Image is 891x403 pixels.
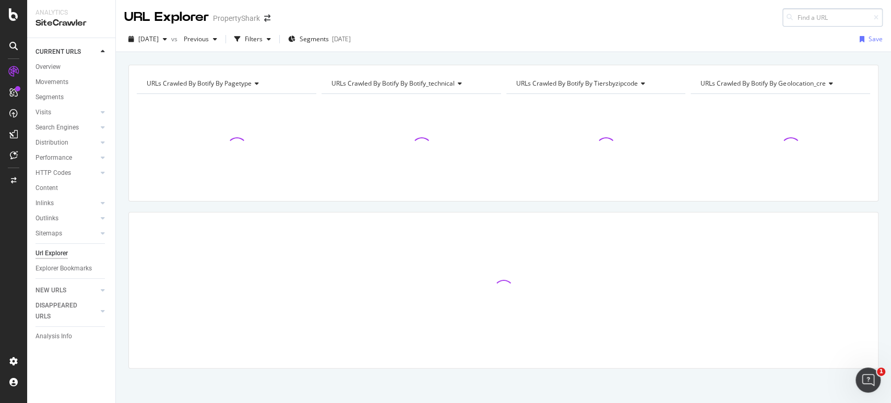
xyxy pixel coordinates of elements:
div: CURRENT URLS [35,46,81,57]
div: NEW URLS [35,285,66,296]
span: Previous [180,34,209,43]
div: Overview [35,62,61,73]
span: 1 [877,368,885,376]
a: CURRENT URLS [35,46,98,57]
div: Search Engines [35,122,79,133]
span: URLs Crawled By Botify By tiersbyzipcode [516,79,638,88]
div: Filters [245,34,263,43]
a: Distribution [35,137,98,148]
a: Analysis Info [35,331,108,342]
a: Explorer Bookmarks [35,263,108,274]
span: vs [171,34,180,43]
a: Overview [35,62,108,73]
div: Content [35,183,58,194]
span: URLs Crawled By Botify By botify_technical [331,79,455,88]
h4: URLs Crawled By Botify By botify_technical [329,75,492,92]
span: URLs Crawled By Botify By pagetype [147,79,252,88]
a: DISAPPEARED URLS [35,300,98,322]
span: Segments [300,34,329,43]
a: Visits [35,107,98,118]
div: Explorer Bookmarks [35,263,92,274]
input: Find a URL [782,8,883,27]
div: Visits [35,107,51,118]
a: Content [35,183,108,194]
a: NEW URLS [35,285,98,296]
a: Inlinks [35,198,98,209]
div: URL Explorer [124,8,209,26]
div: Segments [35,92,64,103]
a: Movements [35,77,108,88]
h4: URLs Crawled By Botify By geolocation_cre [698,75,861,92]
div: Sitemaps [35,228,62,239]
div: Movements [35,77,68,88]
button: [DATE] [124,31,171,48]
span: URLs Crawled By Botify By geolocation_cre [700,79,825,88]
div: Inlinks [35,198,54,209]
a: HTTP Codes [35,168,98,179]
div: PropertyShark [213,13,260,23]
h4: URLs Crawled By Botify By pagetype [145,75,307,92]
div: Save [869,34,883,43]
div: [DATE] [332,34,351,43]
button: Save [856,31,883,48]
div: Analytics [35,8,107,17]
a: Url Explorer [35,248,108,259]
button: Previous [180,31,221,48]
h4: URLs Crawled By Botify By tiersbyzipcode [514,75,676,92]
a: Sitemaps [35,228,98,239]
a: Outlinks [35,213,98,224]
span: 2025 Jul. 28th [138,34,159,43]
div: HTTP Codes [35,168,71,179]
button: Segments[DATE] [284,31,355,48]
div: Performance [35,152,72,163]
a: Search Engines [35,122,98,133]
iframe: Intercom live chat [856,368,881,393]
a: Segments [35,92,108,103]
div: Analysis Info [35,331,72,342]
div: Outlinks [35,213,58,224]
div: Distribution [35,137,68,148]
a: Performance [35,152,98,163]
div: arrow-right-arrow-left [264,15,270,22]
div: Url Explorer [35,248,68,259]
div: SiteCrawler [35,17,107,29]
button: Filters [230,31,275,48]
div: DISAPPEARED URLS [35,300,88,322]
